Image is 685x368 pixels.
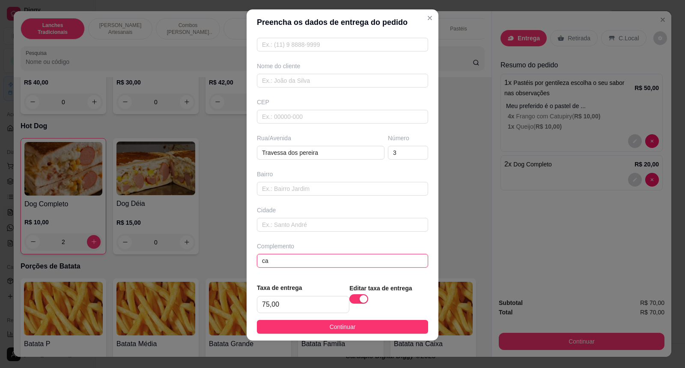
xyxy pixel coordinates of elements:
input: Ex.: Santo André [257,218,428,232]
input: Ex.: Rua Oscar Freire [257,146,384,160]
input: Ex.: 44 [388,146,428,160]
div: Rua/Avenida [257,134,384,142]
div: Número [388,134,428,142]
input: Ex.: João da Silva [257,74,428,87]
strong: Editar taxa de entrega [349,285,412,292]
div: Nome do cliente [257,62,428,70]
div: Bairro [257,170,428,178]
button: Continuar [257,320,428,334]
div: CEP [257,98,428,106]
input: Ex.: (11) 9 8888-9999 [257,38,428,51]
div: Complemento [257,242,428,250]
strong: Taxa de entrega [257,284,302,291]
input: ex: próximo ao posto de gasolina [257,254,428,268]
header: Preencha os dados de entrega do pedido [247,9,438,35]
button: Close [423,11,437,25]
span: Continuar [330,322,356,332]
input: Ex.: 00000-000 [257,110,428,124]
input: Ex.: Bairro Jardim [257,182,428,196]
div: Cidade [257,206,428,214]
